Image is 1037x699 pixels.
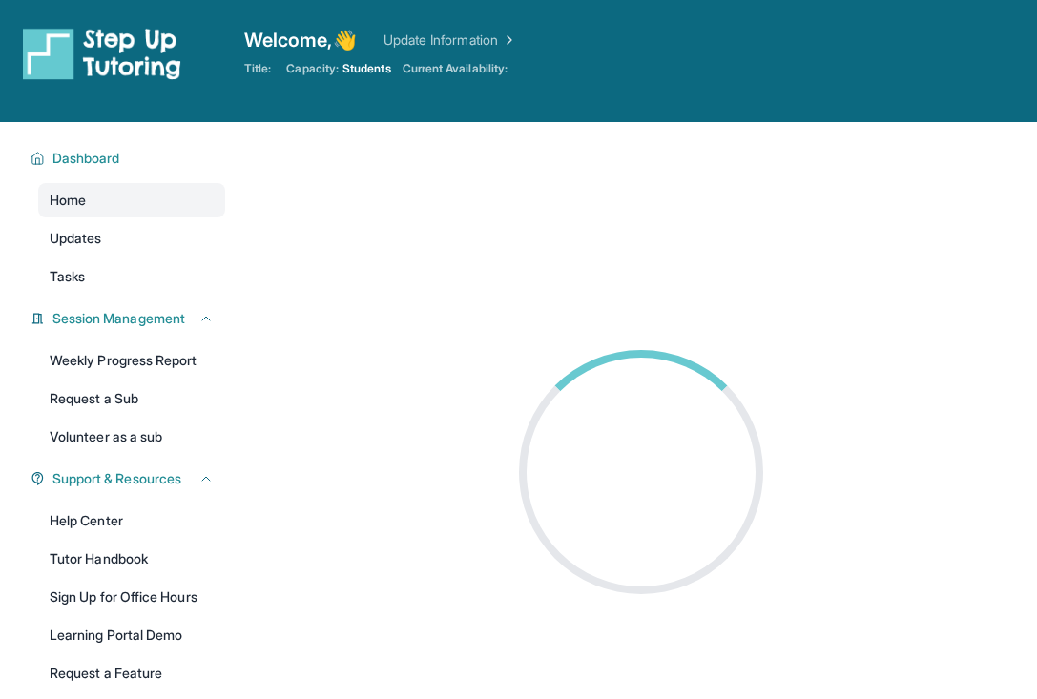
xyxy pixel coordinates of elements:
a: Update Information [384,31,517,50]
a: Request a Sub [38,381,225,416]
a: Volunteer as a sub [38,420,225,454]
a: Updates [38,221,225,256]
a: Help Center [38,504,225,538]
a: Tutor Handbook [38,542,225,576]
span: Capacity: [286,61,339,76]
span: Home [50,191,86,210]
a: Request a Feature [38,656,225,690]
span: Session Management [52,309,185,328]
span: Students [342,61,391,76]
a: Weekly Progress Report [38,343,225,378]
span: Welcome, 👋 [244,27,357,53]
span: Tasks [50,267,85,286]
span: Support & Resources [52,469,181,488]
img: logo [23,27,181,80]
a: Home [38,183,225,217]
button: Session Management [45,309,214,328]
a: Learning Portal Demo [38,618,225,652]
span: Current Availability: [403,61,508,76]
button: Dashboard [45,149,214,168]
span: Updates [50,229,102,248]
span: Dashboard [52,149,120,168]
span: Title: [244,61,271,76]
a: Tasks [38,259,225,294]
button: Support & Resources [45,469,214,488]
img: Chevron Right [498,31,517,50]
a: Sign Up for Office Hours [38,580,225,614]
